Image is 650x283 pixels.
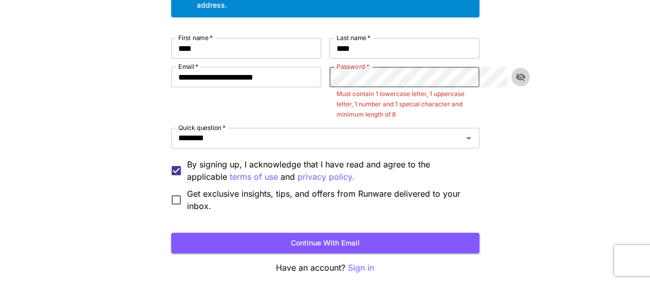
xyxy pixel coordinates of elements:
[230,171,278,183] button: By signing up, I acknowledge that I have read and agree to the applicable and privacy policy.
[230,171,278,183] p: terms of use
[178,123,226,132] label: Quick question
[187,158,471,183] p: By signing up, I acknowledge that I have read and agree to the applicable and
[178,62,198,71] label: Email
[337,62,369,71] label: Password
[171,261,479,274] p: Have an account?
[178,33,213,42] label: First name
[298,171,355,183] button: By signing up, I acknowledge that I have read and agree to the applicable terms of use and
[337,33,370,42] label: Last name
[298,171,355,183] p: privacy policy.
[511,68,530,86] button: toggle password visibility
[171,233,479,254] button: Continue with email
[187,187,471,212] span: Get exclusive insights, tips, and offers from Runware delivered to your inbox.
[461,131,476,145] button: Open
[348,261,374,274] button: Sign in
[337,89,472,120] p: Must contain 1 lowercase letter, 1 uppercase letter, 1 number and 1 special character and minimum...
